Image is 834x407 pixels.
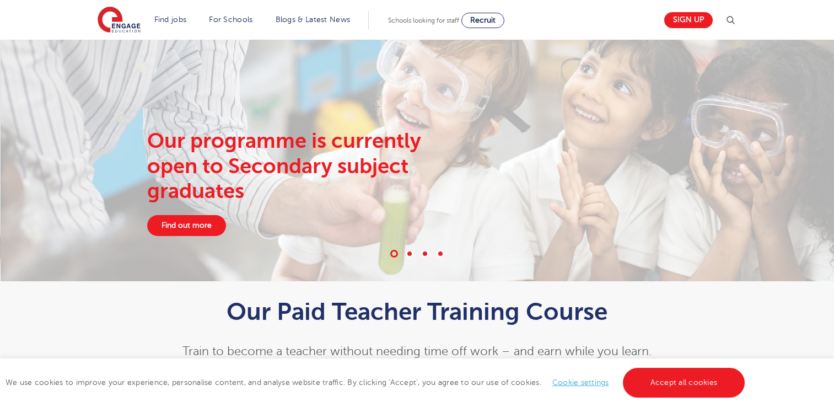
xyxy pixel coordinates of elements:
a: Find jobs [154,15,187,24]
a: Sign up [664,12,713,28]
a: For Schools [209,15,252,24]
a: Blogs & Latest News [276,15,351,24]
span: Schools looking for staff [388,17,459,24]
a: Cookie settings [552,378,609,387]
a: Find out more [147,215,226,236]
span: Train to become a teacher without needing time off work – and earn while you learn. [182,345,652,358]
a: Recruit [461,13,504,28]
div: Our programme is currently open to Secondary subject graduates [147,128,465,204]
img: Engage Education [98,7,141,34]
a: Accept all cookies [623,368,745,398]
h1: Our Paid Teacher Training Course [147,298,687,325]
span: We use cookies to improve your experience, personalise content, and analyse website traffic. By c... [6,378,747,387]
span: Recruit [470,16,496,24]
